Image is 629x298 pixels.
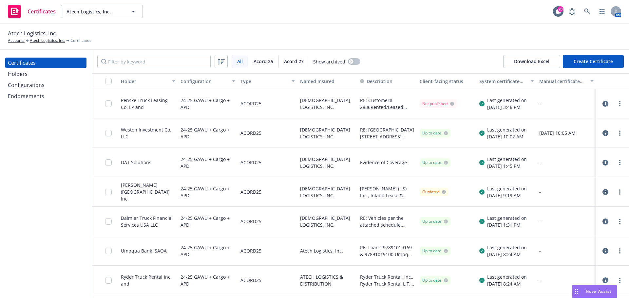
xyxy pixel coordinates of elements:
div: Holders [8,69,28,79]
span: Atech Logistics, Inc. [8,29,57,38]
div: Weston Investment Co. LLC [121,126,175,140]
div: [DEMOGRAPHIC_DATA] LOGISTICS, INC. [297,148,357,177]
div: 24-25 GAWU + Cargo + APD [181,211,235,232]
div: [PERSON_NAME] ([GEOGRAPHIC_DATA]) Inc. [121,182,175,202]
input: Filter by keyword [97,55,211,68]
button: Create Certificate [563,55,624,68]
input: Select all [105,78,112,84]
div: Ryder Truck Rental Inc. and [121,273,175,287]
div: Outdated [422,189,446,195]
input: Toggle Row Selected [105,130,112,136]
div: 20 [558,6,563,12]
div: 24-25 GAWU + Cargo + APD [181,270,235,291]
a: Search [581,5,594,18]
input: Toggle Row Selected [105,159,112,166]
button: RE: [GEOGRAPHIC_DATA][STREET_ADDRESS]. Weston Investment Co. LLC DBA America Property Management ... [360,126,414,140]
div: Daimler Truck Financial Services USA LLC [121,215,175,228]
a: more [616,129,624,137]
div: 24-25 GAWU + Cargo + APD [181,93,235,114]
div: - [539,277,594,284]
div: ACORD25 [240,211,261,232]
button: Type [238,73,297,89]
a: more [616,276,624,284]
span: [PERSON_NAME] (US) Inc., Inland Lease & Rental, Inc., and PACCAR Leasing Company are named as add... [360,185,414,199]
div: - [539,100,594,107]
div: Drag to move [572,285,581,298]
button: Manual certificate last generated [537,73,596,89]
a: Holders [5,69,86,79]
div: Manual certificate last generated [539,78,586,85]
span: Show archived [313,58,345,65]
span: RE: Vehicles per the attached schedule. Daimler Truck Financial Services USA LLC is loss payee as... [360,215,414,228]
span: All [237,58,243,65]
button: Client-facing status [417,73,477,89]
button: Atech Logistics, Inc. [61,5,143,18]
input: Toggle Row Selected [105,248,112,254]
div: Client-facing status [420,78,474,85]
div: ACORD25 [240,93,261,114]
div: [DATE] 3:46 PM [487,104,527,111]
button: RE: Customer# 2836Rented/Leased Vehicles. Penske Truck Leasing Co. LP and Penske Leasing and Rent... [360,97,414,111]
div: Configuration [181,78,228,85]
a: more [616,218,624,225]
div: ATECH LOGISTICS & DISTRIBUTION [297,266,357,295]
div: - [539,159,594,166]
div: Up to date [422,160,448,166]
div: Up to date [422,248,448,254]
button: Configuration [178,73,238,89]
div: Endorsements [8,91,44,101]
a: more [616,159,624,167]
div: 24-25 GAWU + Cargo + APD [181,181,235,202]
div: Not published [422,101,454,107]
a: more [616,100,624,108]
a: more [616,247,624,255]
div: System certificate last generated [479,78,526,85]
button: RE: Loan #97891019169 & 97891019100 Umpqua Bank ISAOA is named as additional insured under Genera... [360,244,414,258]
div: ACORD25 [240,240,261,261]
div: [DEMOGRAPHIC_DATA] LOGISTICS, INC. [297,89,357,118]
div: [DEMOGRAPHIC_DATA] LOGISTICS, INC. [297,177,357,207]
a: Switch app [596,5,609,18]
span: Acord 25 [254,58,273,65]
button: Download Excel [503,55,560,68]
a: Accounts [8,38,25,44]
div: Up to date [422,219,448,224]
input: Toggle Row Selected [105,100,112,107]
span: Atech Logistics, Inc. [67,8,123,15]
div: Type [240,78,288,85]
button: Nova Assist [572,285,617,298]
div: - [539,247,594,254]
button: Description [360,78,392,85]
div: [DATE] 8:24 AM [487,280,527,287]
div: - [539,188,594,195]
span: Certificates [70,38,91,44]
span: Acord 27 [284,58,304,65]
span: Nova Assist [586,289,612,294]
div: ACORD25 [240,181,261,202]
div: Last generated on [487,273,527,280]
div: [DATE] 10:05 AM [539,130,594,136]
div: ACORD25 [240,152,261,173]
div: Last generated on [487,215,527,221]
div: [DATE] 9:19 AM [487,192,527,199]
input: Toggle Row Selected [105,277,112,284]
div: Last generated on [487,185,527,192]
div: [DATE] 1:31 PM [487,221,527,228]
div: - [539,218,594,225]
button: Evidence of Coverage [360,159,407,166]
div: ACORD25 [240,270,261,291]
div: Umpqua Bank ISAOA [121,247,167,254]
div: [DATE] 8:24 AM [487,251,527,258]
button: System certificate last generated [477,73,536,89]
div: ACORD25 [240,122,261,144]
div: Named Insured [300,78,354,85]
div: [DEMOGRAPHIC_DATA] LOGISTICS, INC. [297,118,357,148]
div: [DATE] 1:45 PM [487,163,527,169]
div: 24-25 GAWU + Cargo + APD [181,152,235,173]
a: Configurations [5,80,86,90]
div: Last generated on [487,126,527,133]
